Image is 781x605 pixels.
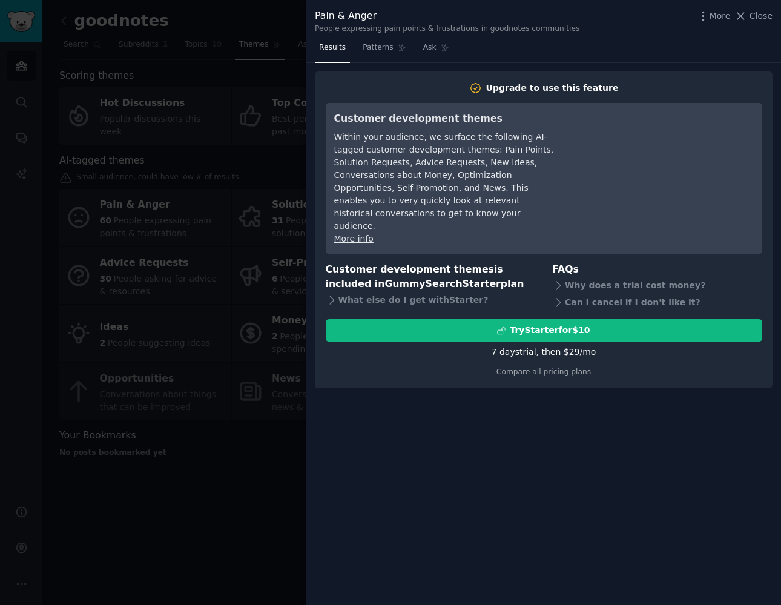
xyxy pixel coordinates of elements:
div: Can I cancel if I don't like it? [552,294,762,311]
a: More info [334,234,374,243]
div: Pain & Anger [315,8,579,24]
div: Why does a trial cost money? [552,277,762,294]
div: Within your audience, we surface the following AI-tagged customer development themes: Pain Points... [334,131,555,233]
a: Compare all pricing plans [496,368,591,376]
div: What else do I get with Starter ? [326,292,536,309]
iframe: YouTube video player [572,111,754,202]
h3: FAQs [552,262,762,277]
h3: Customer development themes is included in plan [326,262,536,292]
button: Close [734,10,773,22]
button: TryStarterfor$10 [326,319,762,342]
span: More [710,10,731,22]
a: Patterns [358,38,410,63]
span: Close [750,10,773,22]
span: Ask [423,42,437,53]
a: Ask [419,38,453,63]
span: Results [319,42,346,53]
div: People expressing pain points & frustrations in goodnotes communities [315,24,579,35]
span: GummySearch Starter [384,278,500,289]
div: 7 days trial, then $ 29 /mo [492,346,596,359]
div: Try Starter for $10 [510,324,590,337]
h3: Customer development themes [334,111,555,127]
a: Results [315,38,350,63]
span: Patterns [363,42,393,53]
div: Upgrade to use this feature [486,82,619,94]
button: More [697,10,731,22]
